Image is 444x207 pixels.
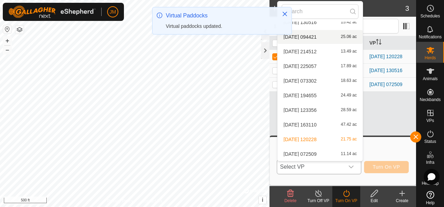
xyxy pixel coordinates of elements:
span: [DATE] 214512 [283,49,317,54]
button: Reset Map [3,25,12,33]
a: Privacy Policy [107,198,133,204]
li: 2025-07-07 194655 [277,89,363,102]
div: dropdown trigger [344,160,358,174]
span: [DATE] 123356 [283,108,317,113]
span: Help [426,201,435,205]
button: + [3,37,12,45]
div: Edit [360,198,388,204]
div: Create [388,198,416,204]
span: 21.75 ac [341,137,357,142]
button: Map Layers [15,25,24,34]
span: Infra [426,160,434,164]
div: Virtual Paddocks [166,11,275,20]
button: Close [280,9,290,19]
span: 25.06 ac [341,34,357,39]
span: [DATE] 130516 [283,20,317,25]
span: [DATE] 163110 [283,122,317,127]
div: Virtual paddocks updated. [166,23,275,30]
span: [DATE] 225057 [283,64,317,69]
p-sorticon: Activate to sort [376,40,382,46]
span: 28.59 ac [341,108,357,113]
button: i [259,196,266,204]
span: 11.14 ac [341,152,357,156]
span: Schedules [420,14,440,18]
span: [DATE] 194655 [283,93,317,98]
span: 18.63 ac [341,78,357,83]
li: 2025-06-16 130516 [277,15,363,29]
li: 2025-08-01 072509 [277,147,363,161]
span: 24.49 ac [341,93,357,98]
input: Search [282,4,358,19]
span: [DATE] 094421 [283,34,317,39]
button: Turn On VP [364,161,409,173]
span: [DATE] 072509 [283,152,317,156]
span: 17.89 ac [341,64,357,69]
span: Select VP [277,160,344,174]
span: [DATE] 120228 [283,137,317,142]
img: Gallagher Logo [8,6,96,18]
span: 13.49 ac [341,49,357,54]
span: Status [424,139,436,144]
span: Animals [423,77,438,81]
span: 3 [405,3,409,14]
button: – [3,46,12,54]
span: 15.42 ac [341,20,357,25]
th: VP [367,36,416,50]
a: [DATE] 130516 [369,68,402,73]
li: 2025-06-28 214512 [277,45,363,59]
span: Delete [284,198,297,203]
a: [DATE] 072509 [369,82,402,87]
span: i [262,197,263,203]
span: VPs [426,118,434,123]
li: 2025-07-15 163110 [277,118,363,132]
span: Turn On VP [373,164,400,170]
a: [DATE] 120228 [369,54,402,59]
div: Turn Off VP [304,198,332,204]
a: Contact Us [142,198,162,204]
li: 2025-06-30 225057 [277,59,363,73]
li: 2025-07-05 073302 [277,74,363,88]
span: JM [110,8,116,16]
span: 47.42 ac [341,122,357,127]
li: 2025-06-24 094421 [277,30,363,44]
span: [DATE] 073302 [283,78,317,83]
h2: Herds [274,4,405,13]
div: Turn On VP [332,198,360,204]
span: Notifications [419,35,442,39]
li: 2025-07-11 123356 [277,103,363,117]
span: Heatmap [422,181,439,185]
span: Herds [424,56,436,60]
li: 2025-07-19 120228 [277,132,363,146]
span: Neckbands [420,98,441,102]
